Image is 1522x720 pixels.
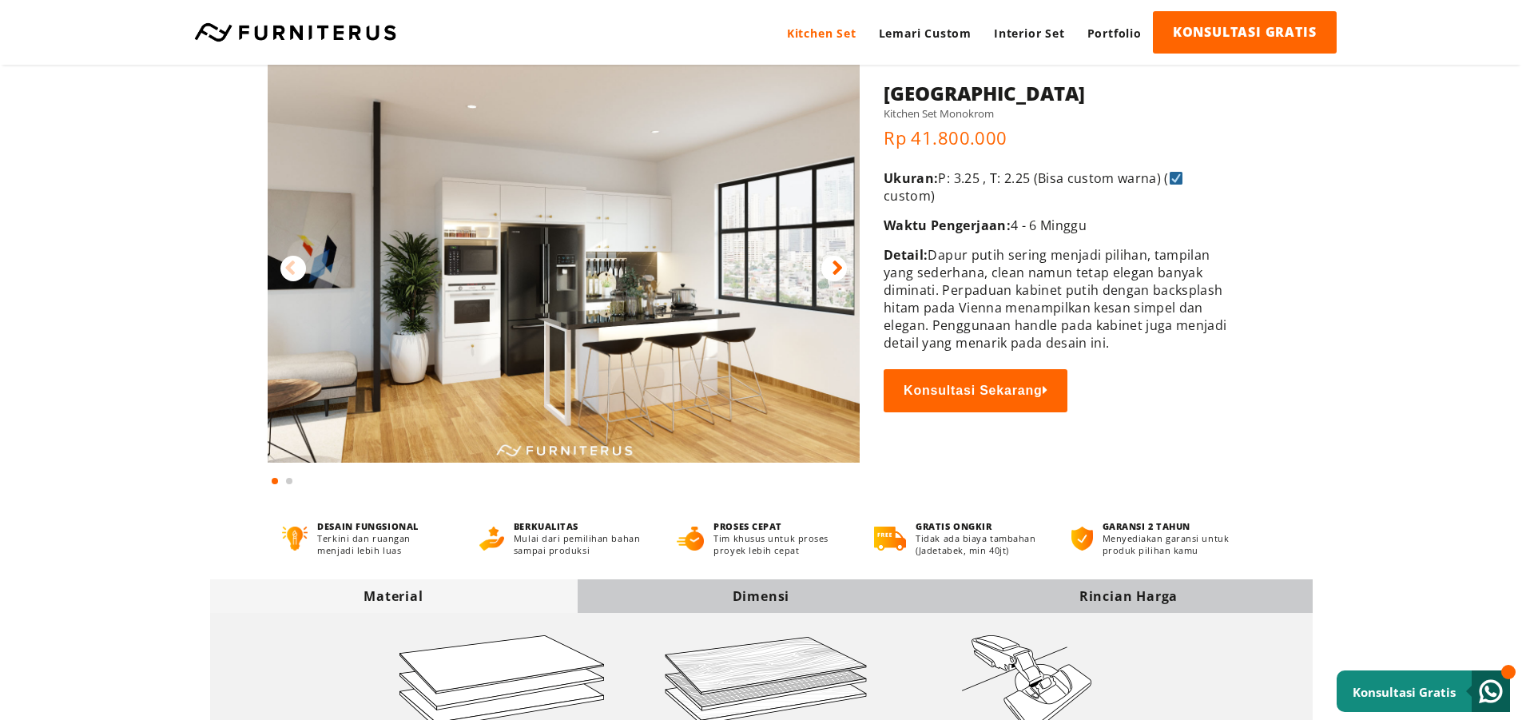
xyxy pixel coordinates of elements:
span: Detail: [884,246,928,264]
div: Dimensi [578,587,945,605]
p: Tim khusus untuk proses proyek lebih cepat [713,532,844,556]
a: Kitchen Set [776,11,868,55]
a: KONSULTASI GRATIS [1153,11,1337,54]
p: Mulai dari pemilihan bahan sampai produksi [514,532,647,556]
img: gratis-ongkir.png [874,527,906,551]
a: Portfolio [1076,11,1153,55]
div: Material [210,587,578,605]
p: Tidak ada biaya tambahan (Jadetabek, min 40jt) [916,532,1042,556]
p: P: 3.25 , T: 2.25 (Bisa custom warna) ( custom) [884,169,1230,205]
img: berkualitas.png [479,527,504,551]
span: Waktu Pengerjaan: [884,217,1011,234]
h5: Kitchen Set Monokrom [884,106,1230,121]
button: Konsultasi Sekarang [884,369,1067,412]
h4: DESAIN FUNGSIONAL [317,520,449,532]
small: Konsultasi Gratis [1353,684,1456,700]
p: Rp 41.800.000 [884,125,1230,149]
h4: PROSES CEPAT [713,520,844,532]
p: 4 - 6 Minggu [884,217,1230,234]
a: Konsultasi Gratis [1337,670,1510,712]
a: Lemari Custom [868,11,983,55]
img: proses-cepat.png [677,527,704,551]
h4: BERKUALITAS [514,520,647,532]
img: ☑ [1170,172,1182,185]
p: Terkini dan ruangan menjadi lebih luas [317,532,449,556]
h4: GARANSI 2 TAHUN [1103,520,1240,532]
div: Rincian Harga [945,587,1313,605]
p: Menyediakan garansi untuk produk pilihan kamu [1103,532,1240,556]
h4: GRATIS ONGKIR [916,520,1042,532]
h1: [GEOGRAPHIC_DATA] [884,80,1230,106]
span: Ukuran: [884,169,938,187]
img: desain-fungsional.png [282,527,308,551]
p: Dapur putih sering menjadi pilihan, tampilan yang sederhana, clean namun tetap elegan banyak dimi... [884,246,1230,352]
img: bergaransi.png [1071,527,1092,551]
a: Interior Set [983,11,1076,55]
